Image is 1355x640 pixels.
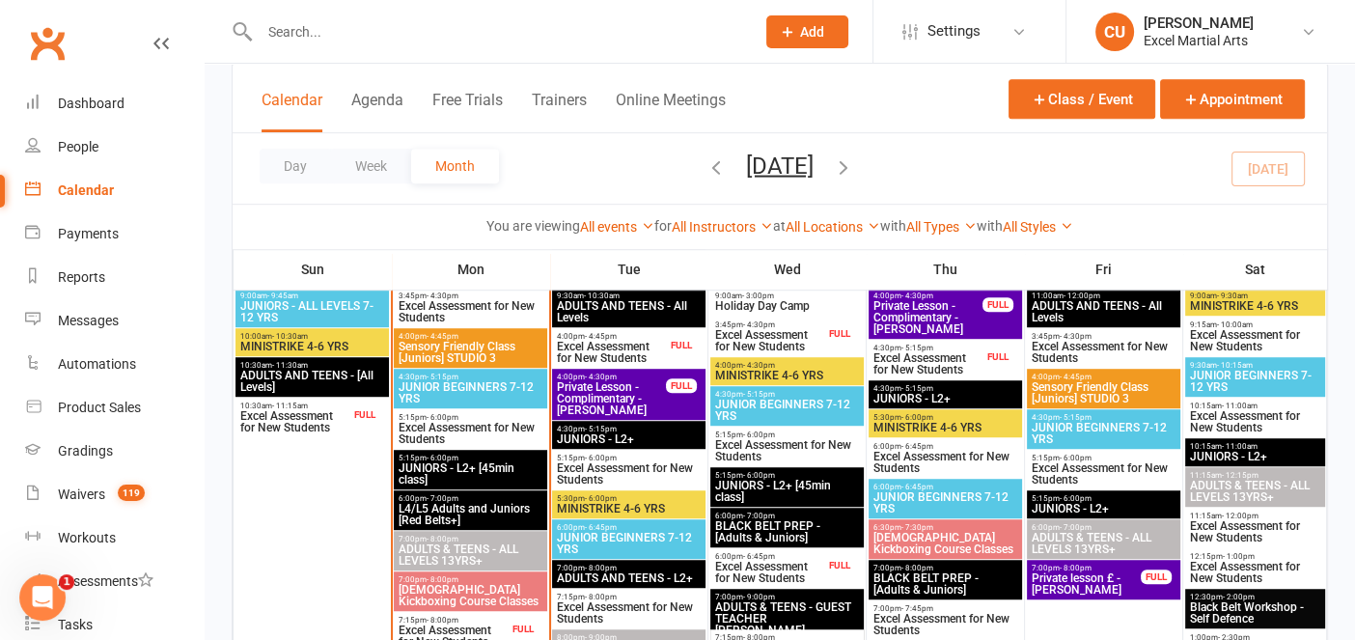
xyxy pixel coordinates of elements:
[743,320,775,329] span: - 4:30pm
[508,622,539,636] div: FULL
[714,431,860,439] span: 5:15pm
[1189,300,1321,312] span: MINISTRIKE 4-6 YRS
[901,523,933,532] span: - 7:30pm
[427,373,458,381] span: - 5:15pm
[1222,512,1258,520] span: - 12:00pm
[1031,532,1176,555] span: ADULTS & TEENS - ALL LEVELS 13YRS+
[982,349,1013,364] div: FULL
[580,219,654,235] a: All events
[1189,451,1321,462] span: JUNIORS - L2+
[25,343,204,386] a: Automations
[1189,410,1321,433] span: Excel Assessment for New Students
[714,329,825,352] span: Excel Assessment for New Students
[672,219,773,235] a: All Instructors
[743,512,775,520] span: - 7:00pm
[901,604,933,613] span: - 7:45pm
[872,422,1018,433] span: MINISTRIKE 4-6 YRS
[25,560,204,603] a: Assessments
[872,564,1018,572] span: 7:00pm
[1031,462,1176,486] span: Excel Assessment for New Students
[927,10,981,53] span: Settings
[25,82,204,125] a: Dashboard
[19,574,66,621] iframe: Intercom live chat
[872,344,983,352] span: 4:30pm
[1189,471,1321,480] span: 11:15am
[1189,561,1321,584] span: Excel Assessment for New Students
[556,462,702,486] span: Excel Assessment for New Students
[398,381,543,404] span: JUNIOR BEGINNERS 7-12 YRS
[743,552,775,561] span: - 6:45pm
[714,399,860,422] span: JUNIOR BEGINNERS 7-12 YRS
[398,503,543,526] span: L4/L5 Adults and Juniors [Red Belts+]
[25,169,204,212] a: Calendar
[1031,292,1176,300] span: 11:00am
[398,373,543,381] span: 4:30pm
[556,381,667,416] span: Private Lesson - Complimentary - [PERSON_NAME]
[714,520,860,543] span: BLACK BELT PREP - [Adults & Juniors]
[398,292,543,300] span: 3:45pm
[556,292,702,300] span: 9:30am
[714,292,860,300] span: 9:00am
[556,454,702,462] span: 5:15pm
[872,491,1018,515] span: JUNIOR BEGINNERS 7-12 YRS
[584,292,620,300] span: - 10:30am
[556,523,702,532] span: 6:00pm
[398,584,543,607] span: [DEMOGRAPHIC_DATA] Kickboxing Course Classes
[1031,381,1176,404] span: Sensory Friendly Class [Juniors] STUDIO 3
[398,341,543,364] span: Sensory Friendly Class [Juniors] STUDIO 3
[1223,593,1255,601] span: - 2:00pm
[272,332,308,341] span: - 10:30am
[556,601,702,625] span: Excel Assessment for New Students
[58,530,116,545] div: Workouts
[556,572,702,584] span: ADULTS AND TEENS - L2+
[872,532,1018,555] span: [DEMOGRAPHIC_DATA] Kickboxing Course Classes
[742,292,774,300] span: - 3:00pm
[901,483,933,491] span: - 6:45pm
[58,573,153,589] div: Assessments
[1031,572,1142,596] span: Private lesson £ - [PERSON_NAME]
[901,413,933,422] span: - 6:00pm
[260,149,331,183] button: Day
[585,564,617,572] span: - 8:00pm
[1060,454,1092,462] span: - 6:00pm
[239,292,385,300] span: 9:00am
[1025,249,1183,290] th: Fri
[1189,292,1321,300] span: 9:00am
[585,373,617,381] span: - 4:30pm
[1031,413,1176,422] span: 4:30pm
[872,352,983,376] span: Excel Assessment for New Students
[824,326,855,341] div: FULL
[1183,249,1327,290] th: Sat
[1189,601,1321,625] span: Black Belt Workshop - Self Defence
[977,218,1003,234] strong: with
[714,361,860,370] span: 4:00pm
[867,249,1025,290] th: Thu
[427,454,458,462] span: - 6:00pm
[708,249,867,290] th: Wed
[1189,370,1321,393] span: JUNIOR BEGINNERS 7-12 YRS
[267,292,298,300] span: - 9:45am
[585,425,617,433] span: - 5:15pm
[666,338,697,352] div: FULL
[714,601,860,636] span: ADULTS & TEENS - GUEST TEACHER [PERSON_NAME]
[1189,442,1321,451] span: 10:15am
[58,96,124,111] div: Dashboard
[1189,402,1321,410] span: 10:15am
[1222,402,1258,410] span: - 11:00am
[901,292,933,300] span: - 4:30pm
[239,332,385,341] span: 10:00am
[1003,219,1073,235] a: All Styles
[1189,329,1321,352] span: Excel Assessment for New Students
[58,400,141,415] div: Product Sales
[25,430,204,473] a: Gradings
[1060,373,1092,381] span: - 4:45pm
[1060,564,1092,572] span: - 8:00pm
[556,503,702,515] span: MINISTRIKE 4-6 YRS
[1160,79,1305,119] button: Appointment
[398,616,509,625] span: 7:15pm
[824,558,855,572] div: FULL
[398,422,543,445] span: Excel Assessment for New Students
[239,410,350,433] span: Excel Assessment for New Students
[398,300,543,323] span: Excel Assessment for New Students
[1189,320,1321,329] span: 9:15am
